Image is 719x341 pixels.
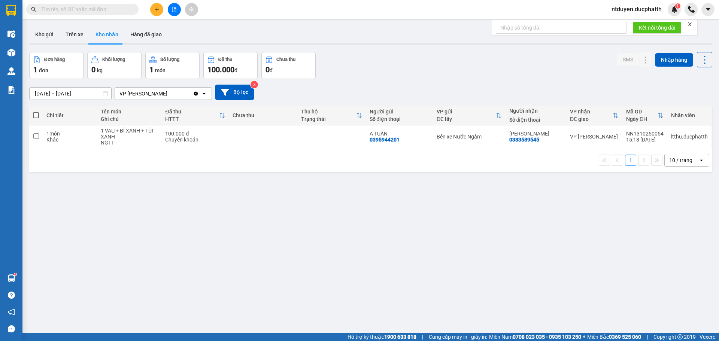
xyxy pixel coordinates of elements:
button: plus [150,3,163,16]
img: icon-new-feature [671,6,678,13]
img: phone-icon [688,6,695,13]
div: NN1310250054 [626,131,664,137]
span: ⚪️ [583,335,585,338]
div: 1 VALI+ BÌ XANH + TÚI XANH [101,128,158,140]
div: Số điện thoại [509,117,562,123]
th: Toggle SortBy [433,106,506,125]
div: VP [PERSON_NAME] [570,134,619,140]
span: copyright [677,334,683,340]
button: Nhập hàng [655,53,693,67]
button: Trên xe [60,25,90,43]
input: Select a date range. [30,88,111,100]
div: Đã thu [165,109,219,115]
span: Kết nối tổng đài [639,24,675,32]
span: món [155,67,166,73]
span: 1 [676,3,679,9]
button: caret-down [701,3,715,16]
span: 100.000 [207,65,234,74]
span: search [31,7,36,12]
img: warehouse-icon [7,30,15,38]
button: file-add [168,3,181,16]
span: ntduyen.ducphatth [606,4,668,14]
button: Kết nối tổng đài [633,22,681,34]
div: 1 món [46,131,93,137]
div: NGTT [101,140,158,146]
div: 0395944201 [370,137,400,143]
span: kg [97,67,103,73]
button: aim [185,3,198,16]
img: solution-icon [7,86,15,94]
span: plus [154,7,160,12]
div: Chưa thu [276,57,295,62]
span: question-circle [8,292,15,299]
span: Hỗ trợ kỹ thuật: [348,333,416,341]
div: CHỊ LINH [509,131,562,137]
div: Nhân viên [671,112,708,118]
div: ltthu.ducphatth [671,134,708,140]
div: Mã GD [626,109,658,115]
svg: Clear value [193,91,199,97]
th: Toggle SortBy [566,106,622,125]
div: HTTT [165,116,219,122]
span: | [422,333,423,341]
span: Miền Bắc [587,333,641,341]
strong: 0708 023 035 - 0935 103 250 [513,334,581,340]
div: Khác [46,137,93,143]
div: Số lượng [160,57,179,62]
img: warehouse-icon [7,49,15,57]
div: ĐC lấy [437,116,496,122]
span: 0 [91,65,95,74]
button: Chưa thu0đ [261,52,316,79]
input: Tìm tên, số ĐT hoặc mã đơn [41,5,130,13]
img: warehouse-icon [7,274,15,282]
div: Chưa thu [233,112,294,118]
div: Tên món [101,109,158,115]
th: Toggle SortBy [297,106,366,125]
div: A TUẤN [370,131,429,137]
span: Miền Nam [489,333,581,341]
div: Ngày ĐH [626,116,658,122]
button: Đơn hàng1đơn [29,52,84,79]
span: Cung cấp máy in - giấy in: [429,333,487,341]
button: Đã thu100.000đ [203,52,258,79]
span: đ [270,67,273,73]
svg: open [201,91,207,97]
div: 0383589545 [509,137,539,143]
div: Số điện thoại [370,116,429,122]
div: VP [PERSON_NAME] [119,90,167,97]
div: ĐC giao [570,116,613,122]
div: Trạng thái [301,116,356,122]
span: file-add [172,7,177,12]
strong: 0369 525 060 [609,334,641,340]
span: 1 [33,65,37,74]
div: 10 / trang [669,156,692,164]
span: 0 [266,65,270,74]
div: Khối lượng [102,57,125,62]
th: Toggle SortBy [161,106,228,125]
button: Khối lượng0kg [87,52,142,79]
sup: 1 [14,273,16,275]
span: caret-down [705,6,712,13]
div: Đã thu [218,57,232,62]
div: Chuyển khoản [165,137,225,143]
img: warehouse-icon [7,67,15,75]
button: Hàng đã giao [124,25,168,43]
img: logo-vxr [6,5,16,16]
button: Kho gửi [29,25,60,43]
span: 1 [149,65,154,74]
input: Selected VP Hoằng Kim. [168,90,169,97]
button: Số lượng1món [145,52,200,79]
div: 15:18 [DATE] [626,137,664,143]
input: Nhập số tổng đài [496,22,627,34]
div: Bến xe Nước Ngầm [437,134,502,140]
div: Ghi chú [101,116,158,122]
span: | [647,333,648,341]
svg: open [698,157,704,163]
div: Thu hộ [301,109,356,115]
div: Người gửi [370,109,429,115]
button: Bộ lọc [215,85,254,100]
button: SMS [617,53,639,66]
strong: 1900 633 818 [384,334,416,340]
span: đơn [39,67,48,73]
div: Người nhận [509,108,562,114]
